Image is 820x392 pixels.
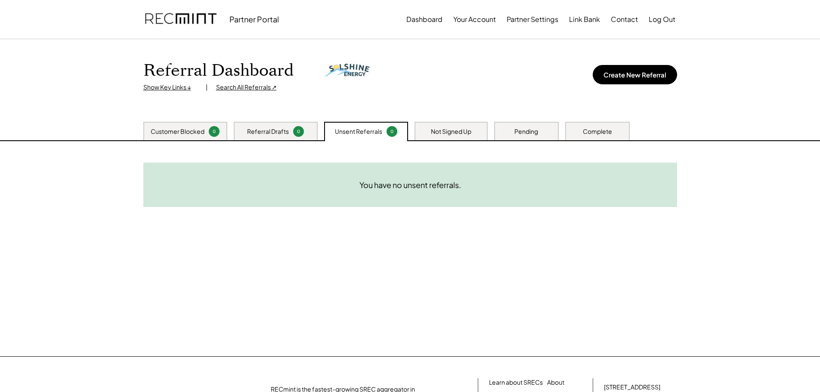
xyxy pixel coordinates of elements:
img: solshine-energy.png [324,62,371,79]
button: Contact [611,11,638,28]
div: 0 [388,128,396,135]
div: Complete [583,127,612,136]
div: Not Signed Up [431,127,471,136]
div: 0 [210,128,218,135]
div: You have no unsent referrals. [359,180,461,190]
div: [STREET_ADDRESS] [604,383,660,392]
h1: Referral Dashboard [143,61,294,81]
button: Log Out [649,11,675,28]
div: Search All Referrals ↗ [216,83,277,92]
div: Unsent Referrals [335,127,382,136]
div: Referral Drafts [247,127,289,136]
a: Learn about SRECs [489,378,543,387]
button: Your Account [453,11,496,28]
button: Link Bank [569,11,600,28]
button: Create New Referral [593,65,677,84]
button: Dashboard [406,11,442,28]
div: Partner Portal [229,14,279,24]
div: Customer Blocked [151,127,204,136]
div: Show Key Links ↓ [143,83,197,92]
button: Partner Settings [507,11,558,28]
div: Pending [514,127,538,136]
a: About [547,378,564,387]
div: | [206,83,207,92]
div: 0 [294,128,303,135]
img: recmint-logotype%403x.png [145,5,217,34]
